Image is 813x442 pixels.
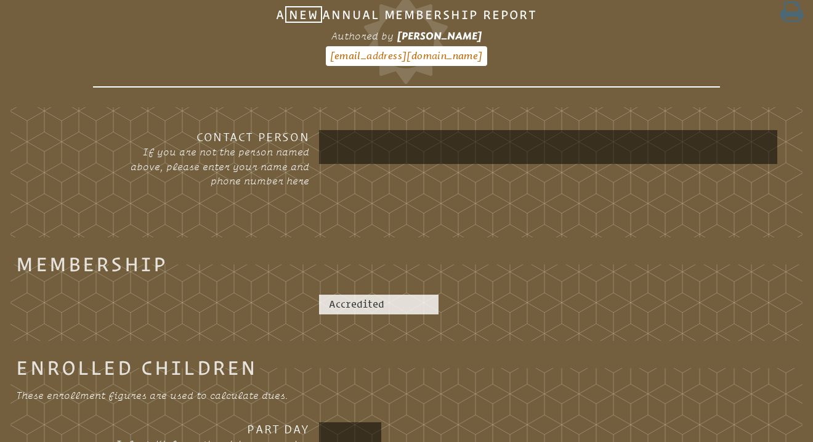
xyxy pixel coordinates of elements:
h3: Part Day [114,422,309,437]
p: Accredited [329,297,429,312]
p: These enrollment figures are used to calculate dues. [16,388,407,403]
p: If you are not the person named above, please enter your name and phone number here [114,145,309,189]
h3: Contact Person [114,130,309,145]
legend: Enrolled Children [16,361,257,375]
legend: Membership [16,257,168,272]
